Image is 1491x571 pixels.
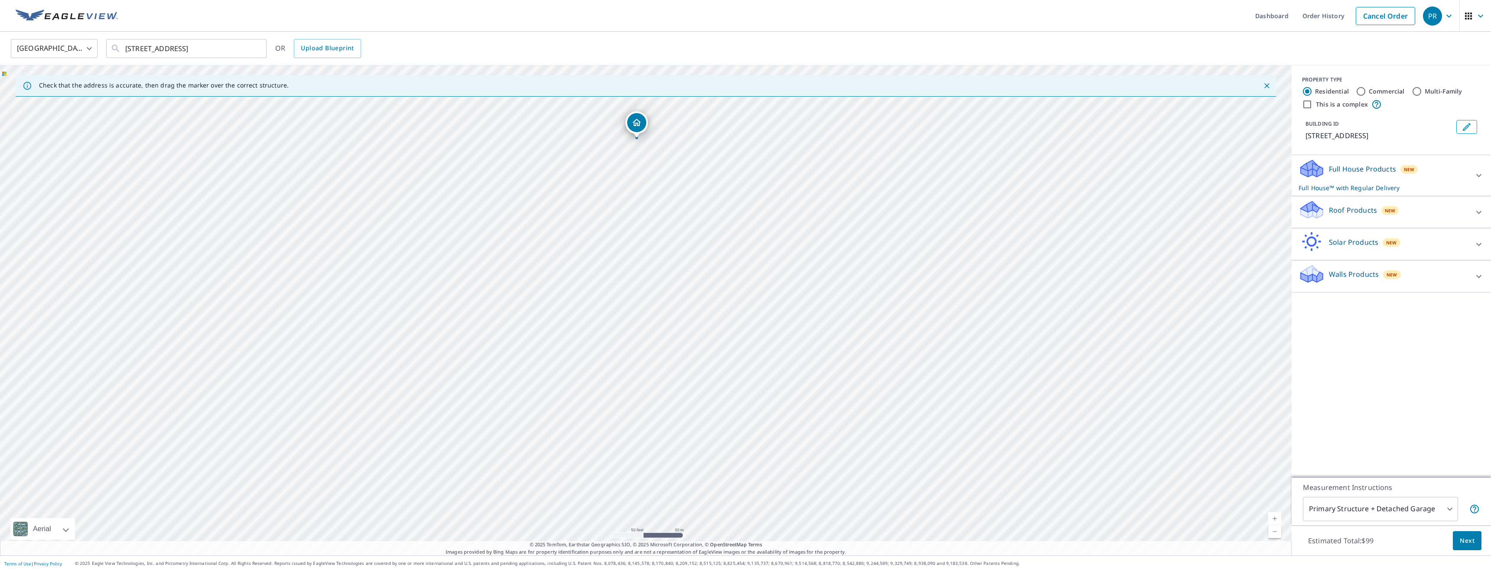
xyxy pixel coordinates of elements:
[1305,130,1453,141] p: [STREET_ADDRESS]
[1303,497,1458,521] div: Primary Structure + Detached Garage
[530,541,762,548] span: © 2025 TomTom, Earthstar Geographics SIO, © 2025 Microsoft Corporation, ©
[16,10,118,23] img: EV Logo
[1268,525,1281,538] a: Current Level 19, Zoom Out
[1460,535,1475,546] span: Next
[710,541,746,548] a: OpenStreetMap
[4,561,62,566] p: |
[1305,120,1339,127] p: BUILDING ID
[1456,120,1477,134] button: Edit building 1
[1301,531,1380,550] p: Estimated Total: $99
[39,81,289,89] p: Check that the address is accurate, then drag the marker over the correct structure.
[1453,531,1481,551] button: Next
[1329,205,1377,215] p: Roof Products
[1423,6,1442,26] div: PR
[30,518,54,540] div: Aerial
[1425,87,1462,96] label: Multi-Family
[1302,76,1481,84] div: PROPERTY TYPE
[294,39,361,58] a: Upload Blueprint
[1386,239,1397,246] span: New
[1329,269,1379,279] p: Walls Products
[1385,207,1396,214] span: New
[275,39,361,58] div: OR
[1299,183,1468,192] p: Full House™ with Regular Delivery
[1316,100,1368,109] label: This is a complex
[301,43,354,54] span: Upload Blueprint
[10,518,75,540] div: Aerial
[1299,264,1484,289] div: Walls ProductsNew
[1329,237,1378,247] p: Solar Products
[1299,159,1484,192] div: Full House ProductsNewFull House™ with Regular Delivery
[1329,164,1396,174] p: Full House Products
[1303,482,1480,493] p: Measurement Instructions
[34,561,62,567] a: Privacy Policy
[75,560,1487,567] p: © 2025 Eagle View Technologies, Inc. and Pictometry International Corp. All Rights Reserved. Repo...
[1268,512,1281,525] a: Current Level 19, Zoom In
[4,561,31,567] a: Terms of Use
[1387,271,1397,278] span: New
[1369,87,1405,96] label: Commercial
[11,36,98,61] div: [GEOGRAPHIC_DATA]
[1356,7,1415,25] a: Cancel Order
[1315,87,1349,96] label: Residential
[125,36,249,61] input: Search by address or latitude-longitude
[1469,504,1480,514] span: Your report will include the primary structure and a detached garage if one exists.
[748,541,762,548] a: Terms
[1299,200,1484,224] div: Roof ProductsNew
[1299,232,1484,256] div: Solar ProductsNew
[1404,166,1415,173] span: New
[1261,80,1273,91] button: Close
